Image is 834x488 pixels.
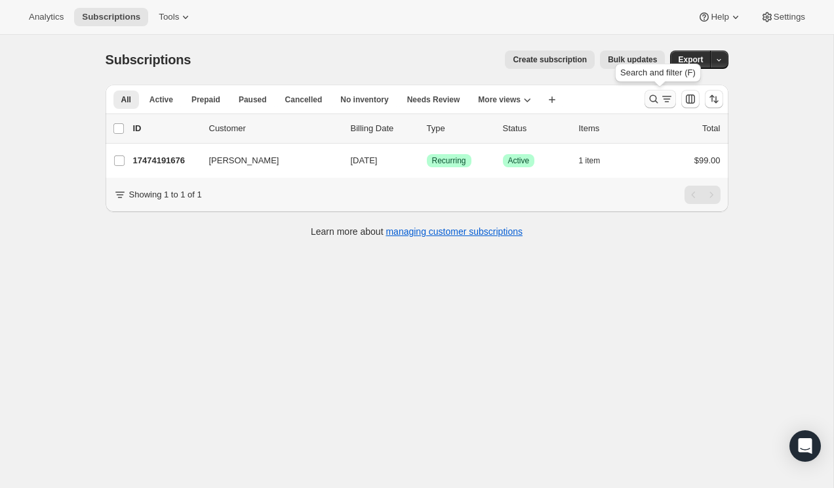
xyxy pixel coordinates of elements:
span: Active [508,155,530,166]
button: Subscriptions [74,8,148,26]
p: Customer [209,122,340,135]
nav: Pagination [685,186,721,204]
span: Prepaid [191,94,220,105]
div: Open Intercom Messenger [789,430,821,462]
div: 17474191676[PERSON_NAME][DATE]SuccessRecurringSuccessActive1 item$99.00 [133,152,721,170]
button: Sort the results [705,90,723,108]
span: $99.00 [694,155,721,165]
span: Cancelled [285,94,323,105]
button: Settings [753,8,813,26]
span: More views [478,94,521,105]
button: Create subscription [505,51,595,69]
span: All [121,94,131,105]
button: Export [670,51,711,69]
span: Export [678,54,703,65]
p: 17474191676 [133,154,199,167]
span: 1 item [579,155,601,166]
span: Subscriptions [82,12,140,22]
p: Showing 1 to 1 of 1 [129,188,202,201]
button: More views [470,91,539,109]
span: Subscriptions [106,52,191,67]
span: Tools [159,12,179,22]
a: managing customer subscriptions [386,226,523,237]
p: ID [133,122,199,135]
button: Customize table column order and visibility [681,90,700,108]
p: Status [503,122,568,135]
span: Settings [774,12,805,22]
span: Bulk updates [608,54,657,65]
button: [PERSON_NAME] [201,150,332,171]
button: Help [690,8,749,26]
div: Items [579,122,645,135]
button: Analytics [21,8,71,26]
button: Search and filter results [645,90,676,108]
span: Analytics [29,12,64,22]
span: Recurring [432,155,466,166]
span: Needs Review [407,94,460,105]
span: Help [711,12,728,22]
button: 1 item [579,152,615,170]
p: Total [702,122,720,135]
button: Create new view [542,91,563,109]
span: [DATE] [351,155,378,165]
span: Paused [239,94,267,105]
p: Billing Date [351,122,416,135]
button: Tools [151,8,200,26]
div: Type [427,122,492,135]
div: IDCustomerBilling DateTypeStatusItemsTotal [133,122,721,135]
span: [PERSON_NAME] [209,154,279,167]
span: No inventory [340,94,388,105]
span: Create subscription [513,54,587,65]
button: Bulk updates [600,51,665,69]
span: Active [149,94,173,105]
p: Learn more about [311,225,523,238]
